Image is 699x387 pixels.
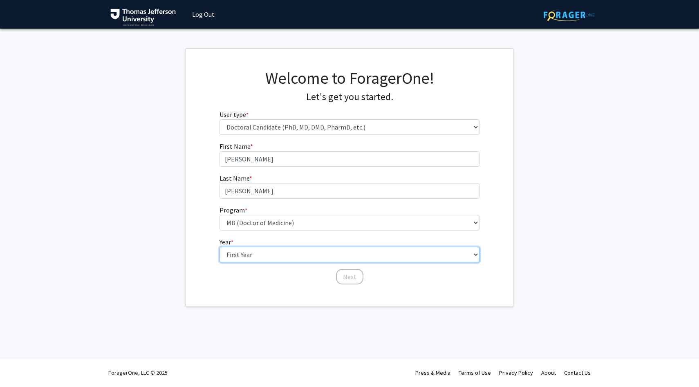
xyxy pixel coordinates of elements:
button: Next [336,269,363,284]
div: ForagerOne, LLC © 2025 [108,358,168,387]
a: Contact Us [564,369,591,376]
iframe: Chat [6,350,35,381]
span: Last Name [220,174,249,182]
h4: Let's get you started. [220,91,480,103]
img: Thomas Jefferson University Logo [110,9,176,26]
a: Press & Media [415,369,450,376]
h1: Welcome to ForagerOne! [220,68,480,88]
img: ForagerOne Logo [544,9,595,21]
label: User type [220,110,249,119]
label: Program [220,205,247,215]
a: About [541,369,556,376]
span: First Name [220,142,250,150]
a: Privacy Policy [499,369,533,376]
a: Terms of Use [459,369,491,376]
label: Year [220,237,233,247]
